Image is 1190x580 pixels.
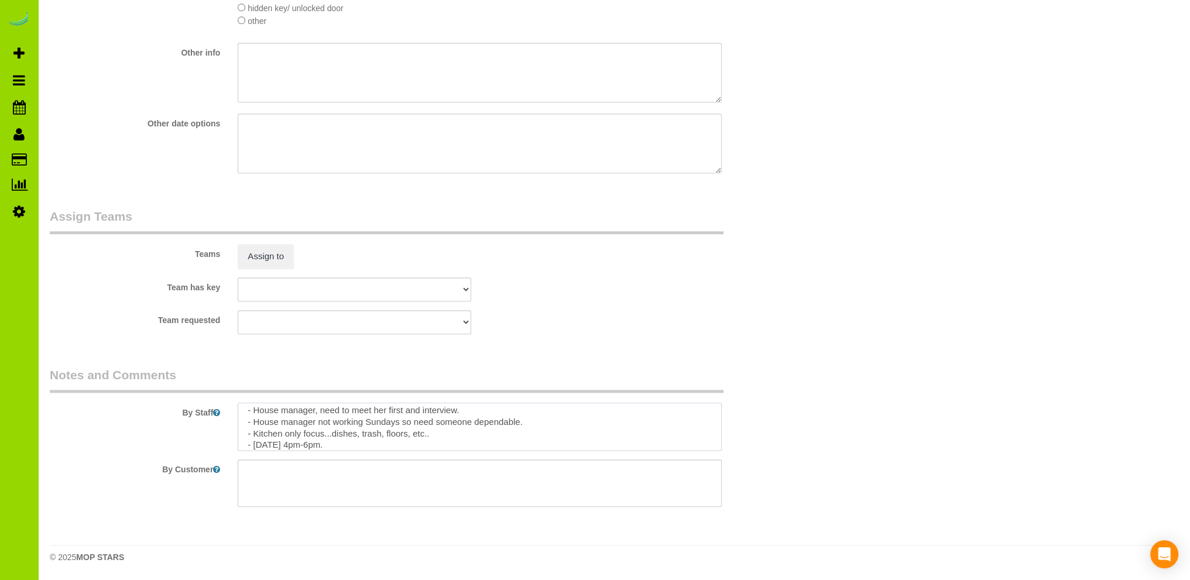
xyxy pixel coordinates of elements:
[248,16,266,26] span: other
[50,366,723,393] legend: Notes and Comments
[41,310,229,326] label: Team requested
[50,208,723,234] legend: Assign Teams
[1150,540,1178,568] div: Open Intercom Messenger
[248,4,343,13] span: hidden key/ unlocked door
[41,459,229,475] label: By Customer
[41,244,229,260] label: Teams
[50,551,1178,563] div: © 2025
[41,403,229,418] label: By Staff
[76,552,124,562] strong: MOP STARS
[41,114,229,129] label: Other date options
[238,244,294,269] button: Assign to
[41,43,229,59] label: Other info
[41,277,229,293] label: Team has key
[7,12,30,28] img: Automaid Logo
